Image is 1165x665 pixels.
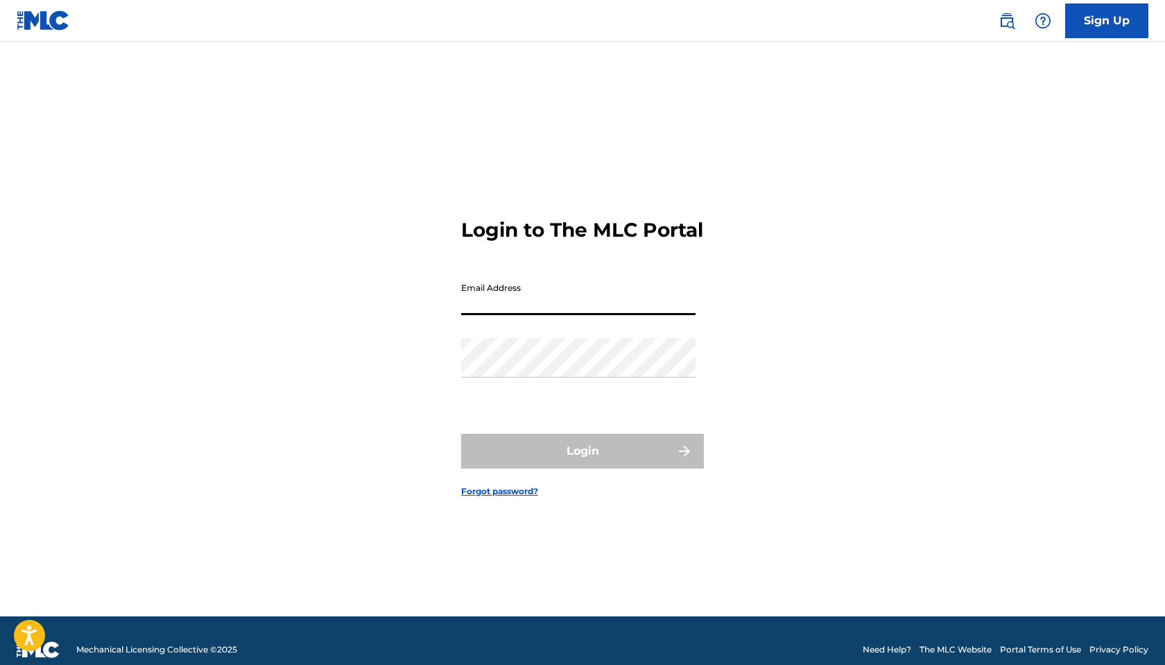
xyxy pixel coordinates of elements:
[863,643,911,656] a: Need Help?
[17,641,60,658] img: logo
[1096,598,1165,665] iframe: Chat Widget
[920,643,992,656] a: The MLC Website
[1089,643,1148,656] a: Privacy Policy
[17,10,70,31] img: MLC Logo
[1065,3,1148,38] a: Sign Up
[461,485,538,498] a: Forgot password?
[993,7,1021,35] a: Public Search
[1035,12,1051,29] img: help
[1029,7,1057,35] div: Help
[461,218,703,242] h3: Login to The MLC Portal
[1000,643,1081,656] a: Portal Terms of Use
[76,643,237,656] span: Mechanical Licensing Collective © 2025
[999,12,1015,29] img: search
